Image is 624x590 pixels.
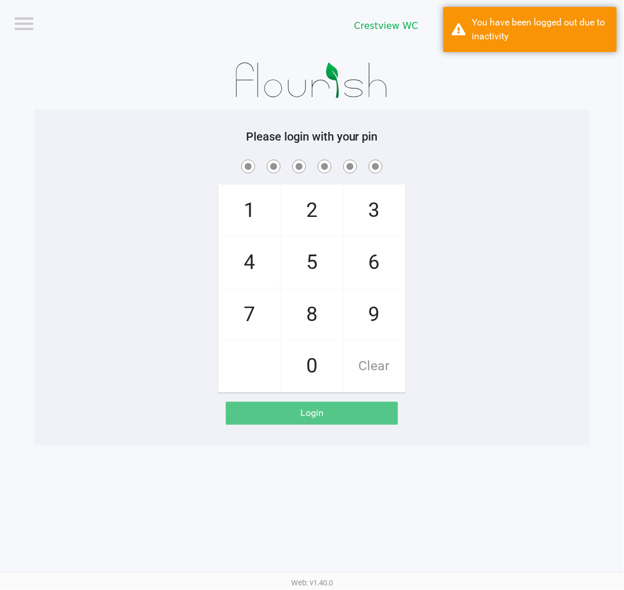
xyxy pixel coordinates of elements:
[281,341,343,392] span: 0
[344,237,405,288] span: 6
[219,289,280,340] span: 7
[472,16,608,43] div: You have been logged out due to inactivity
[354,19,462,33] span: Crestview WC
[344,289,405,340] span: 9
[291,579,333,588] span: Web: v1.40.0
[219,237,280,288] span: 4
[344,185,405,236] span: 3
[219,185,280,236] span: 1
[281,289,343,340] span: 8
[43,130,581,143] h5: Please login with your pin
[344,341,405,392] span: Clear
[281,237,343,288] span: 5
[281,185,343,236] span: 2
